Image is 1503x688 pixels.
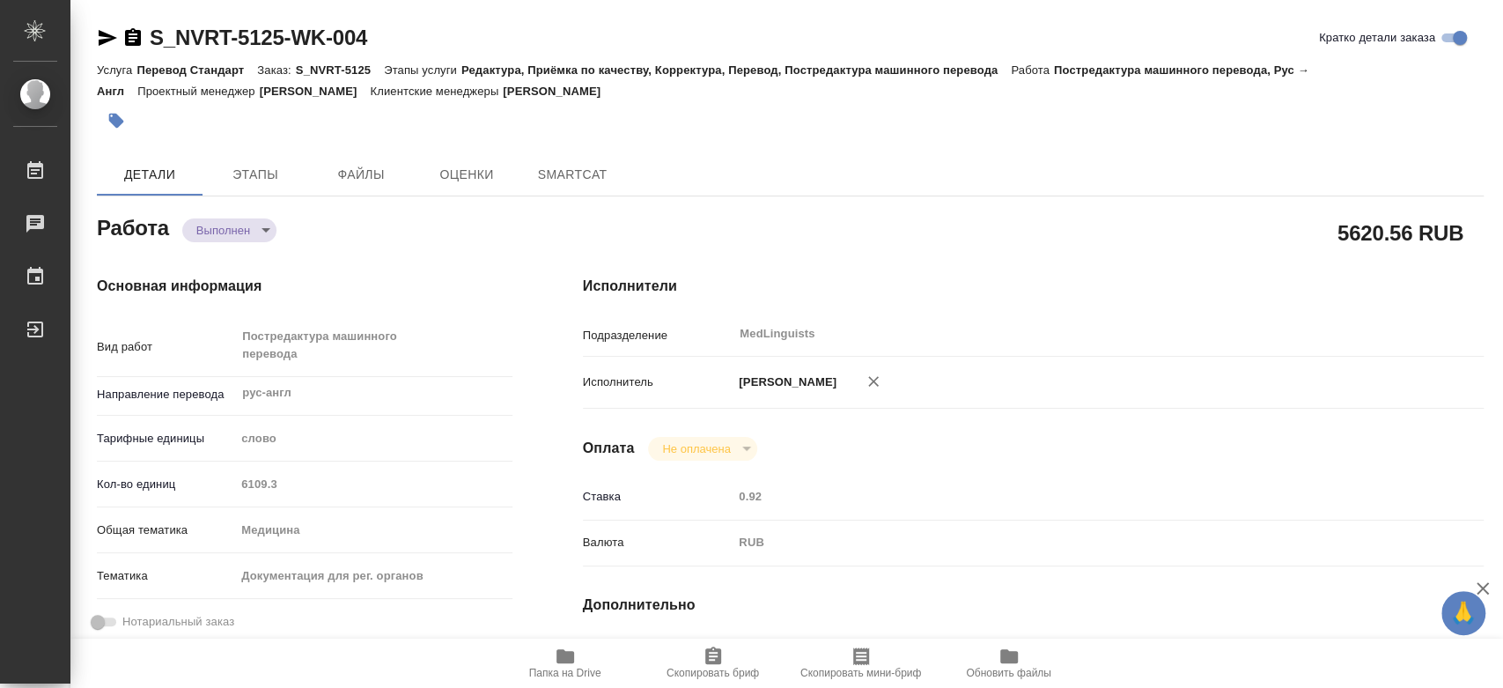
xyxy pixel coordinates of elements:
[935,639,1083,688] button: Обновить файлы
[371,85,504,98] p: Клиентские менеджеры
[1441,591,1485,635] button: 🙏
[97,386,235,403] p: Направление перевода
[461,63,1011,77] p: Редактура, Приёмка по качеству, Корректура, Перевод, Постредактура машинного перевода
[491,639,639,688] button: Папка на Drive
[657,441,735,456] button: Не оплачена
[235,471,512,497] input: Пустое поле
[235,424,512,454] div: слово
[648,437,756,461] div: Выполнен
[260,85,371,98] p: [PERSON_NAME]
[583,438,635,459] h4: Оплата
[384,63,461,77] p: Этапы услуги
[107,164,192,186] span: Детали
[97,211,169,242] h2: Работа
[257,63,295,77] p: Заказ:
[424,164,509,186] span: Оценки
[319,164,403,186] span: Файлы
[583,488,733,506] p: Ставка
[583,276,1484,297] h4: Исполнители
[97,567,235,585] p: Тематика
[854,362,893,401] button: Удалить исполнителя
[966,667,1051,679] span: Обновить файлы
[137,85,259,98] p: Проектный менеджер
[191,223,255,238] button: Выполнен
[733,528,1408,558] div: RUB
[97,276,512,297] h4: Основная информация
[667,667,759,679] span: Скопировать бриф
[97,338,235,356] p: Вид работ
[639,639,787,688] button: Скопировать бриф
[97,430,235,448] p: Тарифные единицы
[235,515,512,545] div: Медицина
[503,85,614,98] p: [PERSON_NAME]
[235,561,512,591] div: Документация для рег. органов
[213,164,298,186] span: Этапы
[296,63,384,77] p: S_NVRT-5125
[1337,218,1463,248] h2: 5620.56 RUB
[122,27,144,48] button: Скопировать ссылку
[787,639,935,688] button: Скопировать мини-бриф
[97,101,136,140] button: Добавить тэг
[733,374,836,391] p: [PERSON_NAME]
[583,534,733,551] p: Валюта
[97,522,235,539] p: Общая тематика
[1011,63,1054,77] p: Работа
[583,374,733,391] p: Исполнитель
[97,27,118,48] button: Скопировать ссылку для ЯМессенджера
[733,484,1408,509] input: Пустое поле
[800,667,921,679] span: Скопировать мини-бриф
[182,218,276,242] div: Выполнен
[1448,595,1478,632] span: 🙏
[1319,29,1435,47] span: Кратко детали заказа
[150,26,367,49] a: S_NVRT-5125-WK-004
[122,613,234,631] span: Нотариальный заказ
[529,667,601,679] span: Папка на Drive
[97,476,235,493] p: Кол-во единиц
[530,164,615,186] span: SmartCat
[97,63,136,77] p: Услуга
[136,63,257,77] p: Перевод Стандарт
[583,595,1484,616] h4: Дополнительно
[583,327,733,344] p: Подразделение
